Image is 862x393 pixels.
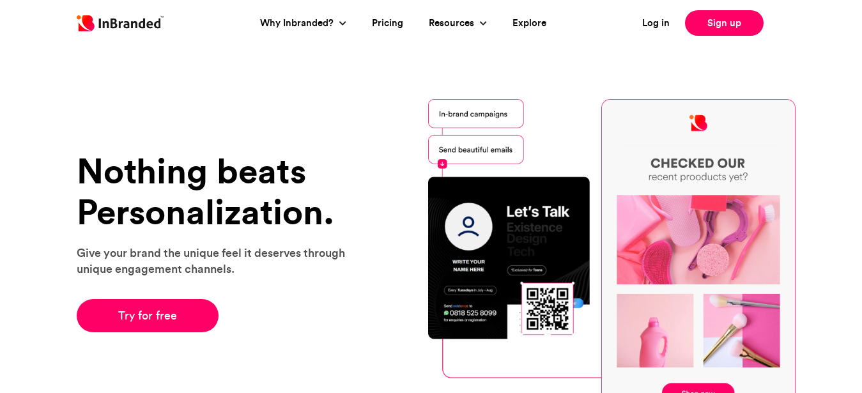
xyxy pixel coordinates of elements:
a: Pricing [372,16,403,31]
a: Try for free [77,299,219,332]
a: Explore [512,16,546,31]
a: Sign up [685,10,764,36]
h1: Nothing beats Personalization. [77,151,361,232]
img: Inbranded [77,15,164,31]
a: Log in [642,16,670,31]
a: Why Inbranded? [260,16,337,31]
p: Give your brand the unique feel it deserves through unique engagement channels. [77,245,361,277]
a: Resources [429,16,477,31]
